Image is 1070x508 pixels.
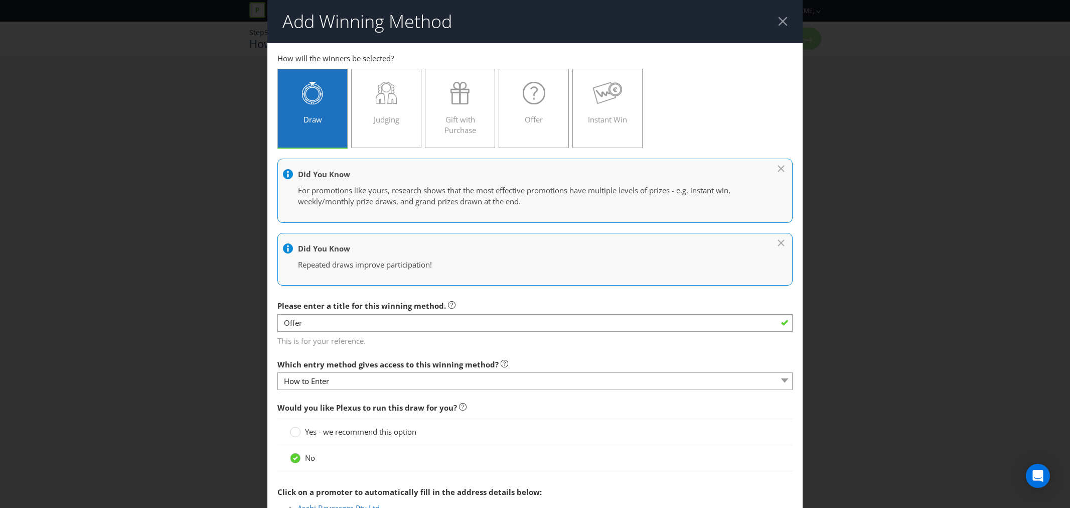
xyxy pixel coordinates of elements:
p: Repeated draws improve participation! [298,260,762,270]
div: Open Intercom Messenger [1026,464,1050,488]
span: Gift with Purchase [444,114,476,135]
span: Would you like Plexus to run this draw for you? [277,403,457,413]
span: Please enter a title for this winning method. [277,301,446,311]
span: Instant Win [588,114,627,124]
span: Offer [525,114,543,124]
span: Which entry method gives access to this winning method? [277,359,499,369]
span: Draw [303,114,322,124]
p: For promotions like yours, research shows that the most effective promotions have multiple levels... [298,185,762,207]
h2: Add Winning Method [282,12,452,32]
div: Click on a promoter to automatically fill in the address details below: [277,482,793,502]
span: This is for your reference. [277,332,793,347]
span: Judging [374,114,399,124]
span: How will the winners be selected? [277,53,394,63]
span: No [305,453,315,463]
span: Yes - we recommend this option [305,427,416,437]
